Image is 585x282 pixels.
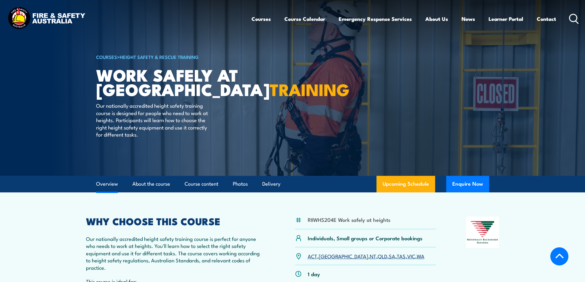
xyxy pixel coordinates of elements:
h1: Work Safely at [GEOGRAPHIC_DATA] [96,68,248,96]
a: COURSES [96,53,117,60]
a: TAS [397,252,406,260]
a: Delivery [262,176,280,192]
a: VIC [407,252,415,260]
a: Course Calendar [284,11,325,27]
p: 1 day [308,270,320,277]
a: News [462,11,475,27]
a: Contact [537,11,556,27]
a: QLD [378,252,387,260]
p: Our nationally accredited height safety training course is perfect for anyone who needs to work a... [86,235,265,271]
a: Emergency Response Services [339,11,412,27]
img: Nationally Recognised Training logo. [466,217,499,248]
p: Our nationally accredited height safety training course is designed for people who need to work a... [96,102,208,138]
button: Enquire Now [446,176,489,192]
h2: WHY CHOOSE THIS COURSE [86,217,265,225]
h6: > [96,53,248,60]
p: Individuals, Small groups or Corporate bookings [308,234,423,241]
a: Courses [252,11,271,27]
a: About the course [132,176,170,192]
a: [GEOGRAPHIC_DATA] [319,252,368,260]
a: About Us [425,11,448,27]
a: NT [370,252,376,260]
a: Photos [233,176,248,192]
a: WA [417,252,424,260]
a: Course content [185,176,218,192]
a: Height Safety & Rescue Training [120,53,199,60]
strong: TRAINING [270,76,349,102]
a: SA [389,252,395,260]
a: Overview [96,176,118,192]
li: RIIWHS204E Work safely at heights [308,216,390,223]
a: ACT [308,252,317,260]
a: Upcoming Schedule [376,176,435,192]
p: , , , , , , , [308,253,424,260]
a: Learner Portal [489,11,523,27]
